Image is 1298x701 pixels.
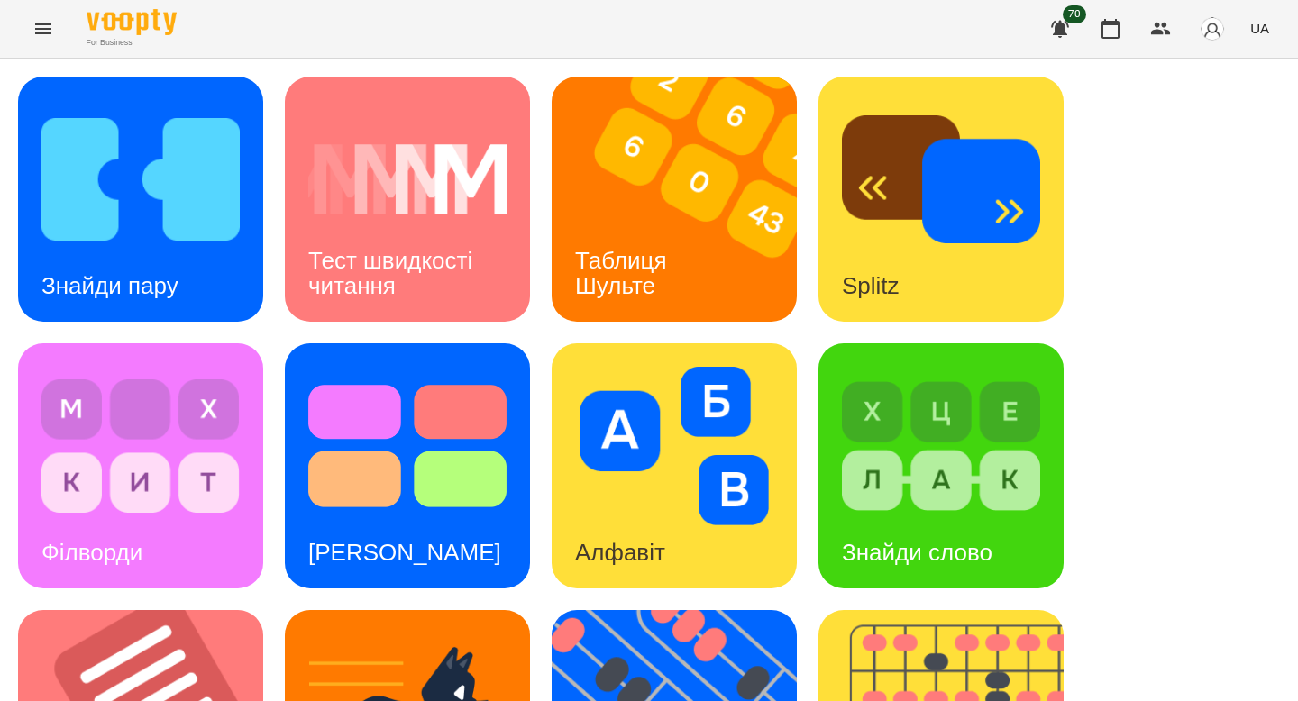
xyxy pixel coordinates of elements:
[22,7,65,50] button: Menu
[552,77,797,322] a: Таблиця ШультеТаблиця Шульте
[41,367,240,525] img: Філворди
[41,100,240,259] img: Знайди пару
[18,343,263,588] a: ФілвордиФілворди
[18,77,263,322] a: Знайди паруЗнайди пару
[87,37,177,49] span: For Business
[285,343,530,588] a: Тест Струпа[PERSON_NAME]
[308,247,479,298] h3: Тест швидкості читання
[308,539,501,566] h3: [PERSON_NAME]
[575,247,673,298] h3: Таблиця Шульте
[1243,12,1276,45] button: UA
[842,367,1040,525] img: Знайди слово
[552,77,819,322] img: Таблиця Шульте
[842,272,900,299] h3: Splitz
[87,9,177,35] img: Voopty Logo
[308,100,507,259] img: Тест швидкості читання
[575,367,773,525] img: Алфавіт
[818,77,1064,322] a: SplitzSplitz
[552,343,797,588] a: АлфавітАлфавіт
[1200,16,1225,41] img: avatar_s.png
[842,100,1040,259] img: Splitz
[285,77,530,322] a: Тест швидкості читанняТест швидкості читання
[41,272,178,299] h3: Знайди пару
[308,367,507,525] img: Тест Струпа
[41,539,142,566] h3: Філворди
[575,539,665,566] h3: Алфавіт
[842,539,992,566] h3: Знайди слово
[1250,19,1269,38] span: UA
[818,343,1064,588] a: Знайди словоЗнайди слово
[1063,5,1086,23] span: 70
